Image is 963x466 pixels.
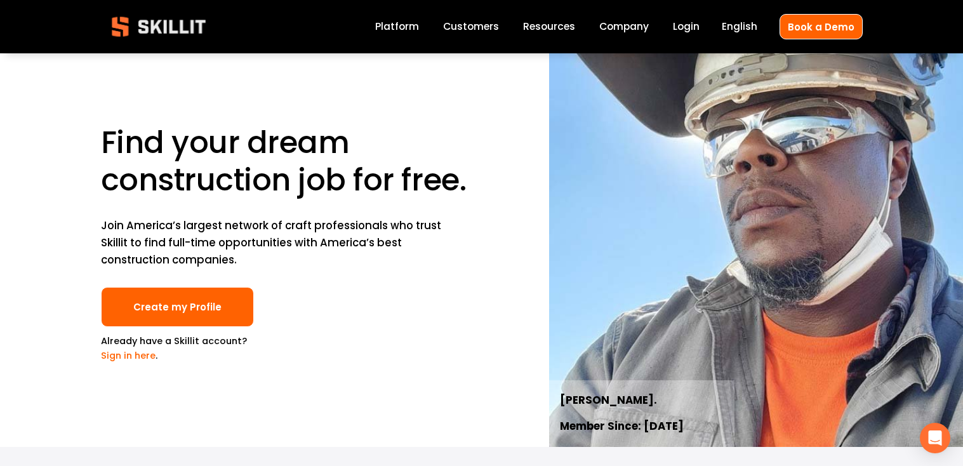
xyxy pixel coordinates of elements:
[920,423,950,453] div: Open Intercom Messenger
[599,18,649,36] a: Company
[101,287,254,327] a: Create my Profile
[523,18,575,36] a: folder dropdown
[722,19,757,34] span: English
[560,418,684,436] strong: Member Since: [DATE]
[101,349,156,362] a: Sign in here
[780,14,863,39] a: Book a Demo
[443,18,499,36] a: Customers
[375,18,419,36] a: Platform
[722,18,757,36] div: language picker
[523,19,575,34] span: Resources
[673,18,700,36] a: Login
[101,217,446,269] p: Join America’s largest network of craft professionals who trust Skillit to find full-time opportu...
[101,334,254,363] p: Already have a Skillit account? .
[560,392,657,410] strong: [PERSON_NAME].
[101,124,478,199] h1: Find your dream construction job for free.
[101,8,216,46] img: Skillit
